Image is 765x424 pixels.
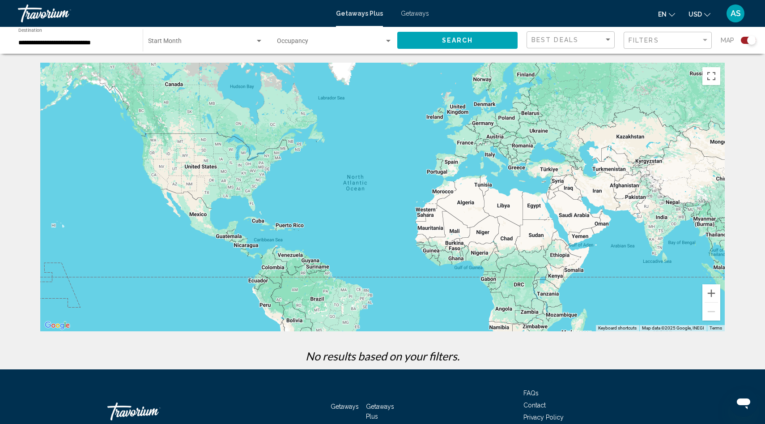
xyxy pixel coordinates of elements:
[442,37,473,44] span: Search
[523,414,564,421] a: Privacy Policy
[642,325,704,330] span: Map data ©2025 Google, INEGI
[688,11,702,18] span: USD
[729,388,758,417] iframe: Button to launch messaging window
[724,4,747,23] button: User Menu
[629,37,659,44] span: Filters
[401,10,429,17] a: Getaways
[624,31,712,50] button: Filter
[531,36,612,44] mat-select: Sort by
[721,34,734,47] span: Map
[702,303,720,321] button: Zoom out
[18,4,327,22] a: Travorium
[336,10,383,17] a: Getaways Plus
[523,402,546,409] a: Contact
[598,325,637,331] button: Keyboard shortcuts
[42,320,72,331] a: Open this area in Google Maps (opens a new window)
[366,403,394,420] a: Getaways Plus
[36,349,729,363] p: No results based on your filters.
[702,67,720,85] button: Toggle fullscreen view
[731,9,741,18] span: AS
[702,284,720,302] button: Zoom in
[523,390,539,397] a: FAQs
[658,8,675,21] button: Change language
[42,320,72,331] img: Google
[658,11,667,18] span: en
[531,36,578,43] span: Best Deals
[710,325,722,330] a: Terms
[397,32,518,48] button: Search
[688,8,710,21] button: Change currency
[331,403,359,410] a: Getaways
